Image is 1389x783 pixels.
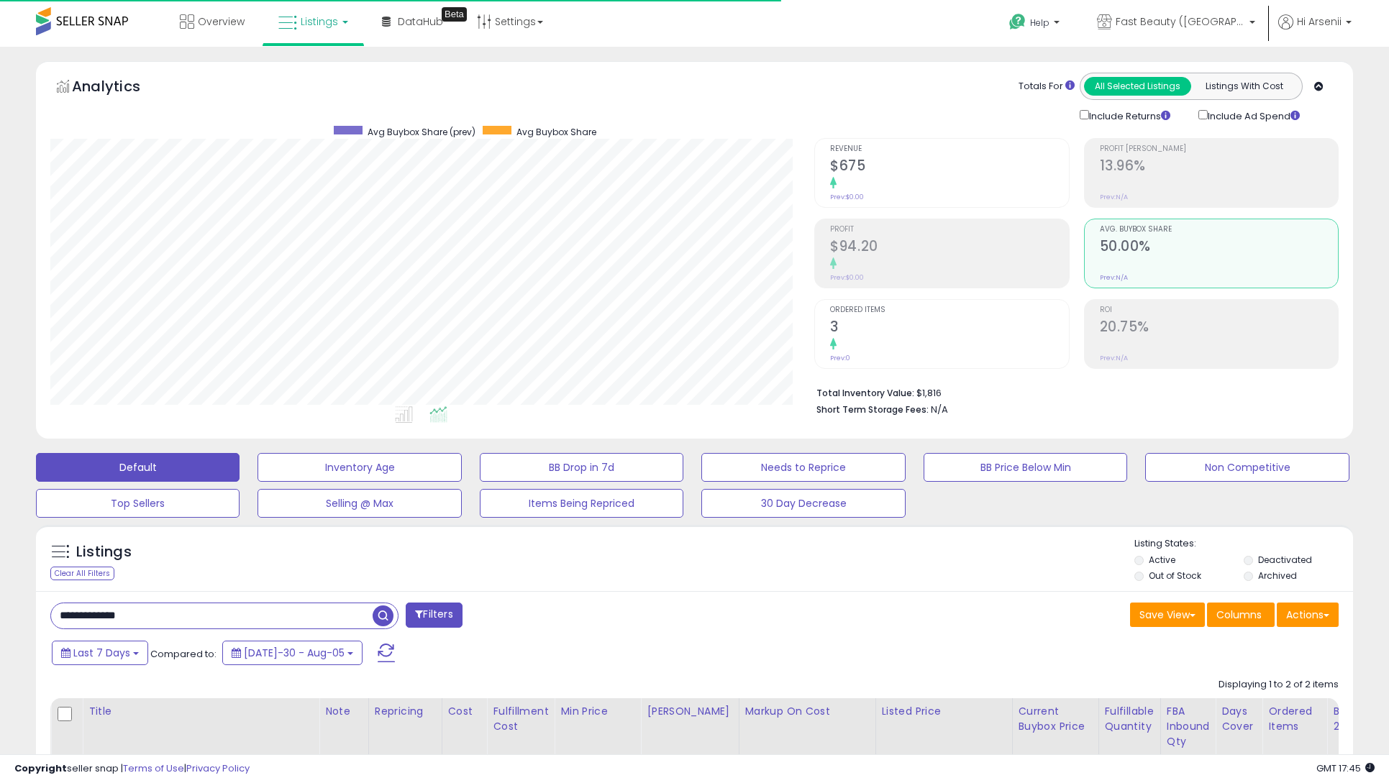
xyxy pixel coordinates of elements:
div: Note [325,704,363,719]
span: Profit [830,226,1068,234]
div: FBA inbound Qty [1167,704,1210,749]
small: Prev: $0.00 [830,193,864,201]
button: Non Competitive [1145,453,1349,482]
button: BB Drop in 7d [480,453,683,482]
div: Title [88,704,313,719]
div: [PERSON_NAME] [647,704,732,719]
div: BB Share 24h. [1333,704,1385,734]
b: Short Term Storage Fees: [816,403,929,416]
label: Out of Stock [1149,569,1201,582]
b: Total Inventory Value: [816,387,914,399]
button: 30 Day Decrease [701,489,905,518]
span: Help [1030,17,1049,29]
li: $1,816 [816,383,1328,400]
div: Tooltip anchor [442,7,467,22]
div: seller snap | | [14,762,250,776]
h2: 13.96% [1100,157,1338,177]
span: Columns [1216,608,1262,622]
h5: Analytics [72,76,168,100]
span: Fast Beauty ([GEOGRAPHIC_DATA]) [1116,14,1245,29]
span: Listings [301,14,338,29]
div: Min Price [560,704,634,719]
div: Fulfillable Quantity [1105,704,1155,734]
span: Avg. Buybox Share [1100,226,1338,234]
a: Hi Arsenii [1278,14,1352,47]
button: Inventory Age [258,453,461,482]
h2: 20.75% [1100,319,1338,338]
span: Profit [PERSON_NAME] [1100,145,1338,153]
div: Include Ad Spend [1188,107,1323,124]
span: Hi Arsenii [1297,14,1342,29]
h2: $675 [830,157,1068,177]
button: Filters [406,603,462,628]
span: Avg Buybox Share (prev) [368,126,475,138]
a: Privacy Policy [186,761,250,775]
div: Cost [448,704,481,719]
span: Last 7 Days [73,646,130,660]
button: [DATE]-30 - Aug-05 [222,641,363,665]
button: Last 7 Days [52,641,148,665]
th: The percentage added to the cost of goods (COGS) that forms the calculator for Min & Max prices. [739,698,875,755]
i: Get Help [1008,13,1026,31]
small: Prev: $0.00 [830,273,864,282]
div: Current Buybox Price [1019,704,1093,734]
span: 2025-08-13 17:45 GMT [1316,761,1375,775]
div: Days Cover [1221,704,1256,734]
div: Markup on Cost [745,704,870,719]
small: Prev: 0 [830,354,850,362]
span: DataHub [398,14,443,29]
button: Actions [1277,603,1339,627]
button: Selling @ Max [258,489,461,518]
span: Compared to: [150,647,217,661]
span: Ordered Items [830,306,1068,314]
a: Help [998,2,1074,47]
small: Prev: N/A [1100,354,1128,362]
div: Ordered Items [1268,704,1321,734]
div: Include Returns [1069,107,1188,124]
label: Active [1149,554,1175,566]
label: Archived [1258,569,1297,582]
button: Top Sellers [36,489,240,518]
h2: 3 [830,319,1068,338]
div: Listed Price [882,704,1006,719]
div: Fulfillment Cost [493,704,548,734]
div: Clear All Filters [50,567,114,580]
label: Deactivated [1258,554,1312,566]
a: Terms of Use [123,761,184,775]
span: N/A [931,403,948,416]
span: Revenue [830,145,1068,153]
button: Save View [1130,603,1205,627]
span: Overview [198,14,245,29]
div: Repricing [375,704,436,719]
div: Totals For [1019,80,1075,93]
p: Listing States: [1134,537,1353,551]
button: Listings With Cost [1190,77,1298,96]
button: All Selected Listings [1084,77,1191,96]
small: Prev: N/A [1100,273,1128,282]
span: [DATE]-30 - Aug-05 [244,646,345,660]
span: ROI [1100,306,1338,314]
button: Needs to Reprice [701,453,905,482]
h2: 50.00% [1100,238,1338,257]
strong: Copyright [14,761,67,775]
button: BB Price Below Min [924,453,1127,482]
h5: Listings [76,542,132,562]
button: Items Being Repriced [480,489,683,518]
h2: $94.20 [830,238,1068,257]
small: Prev: N/A [1100,193,1128,201]
span: Avg Buybox Share [516,126,596,138]
div: Displaying 1 to 2 of 2 items [1219,678,1339,692]
button: Columns [1207,603,1275,627]
button: Default [36,453,240,482]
